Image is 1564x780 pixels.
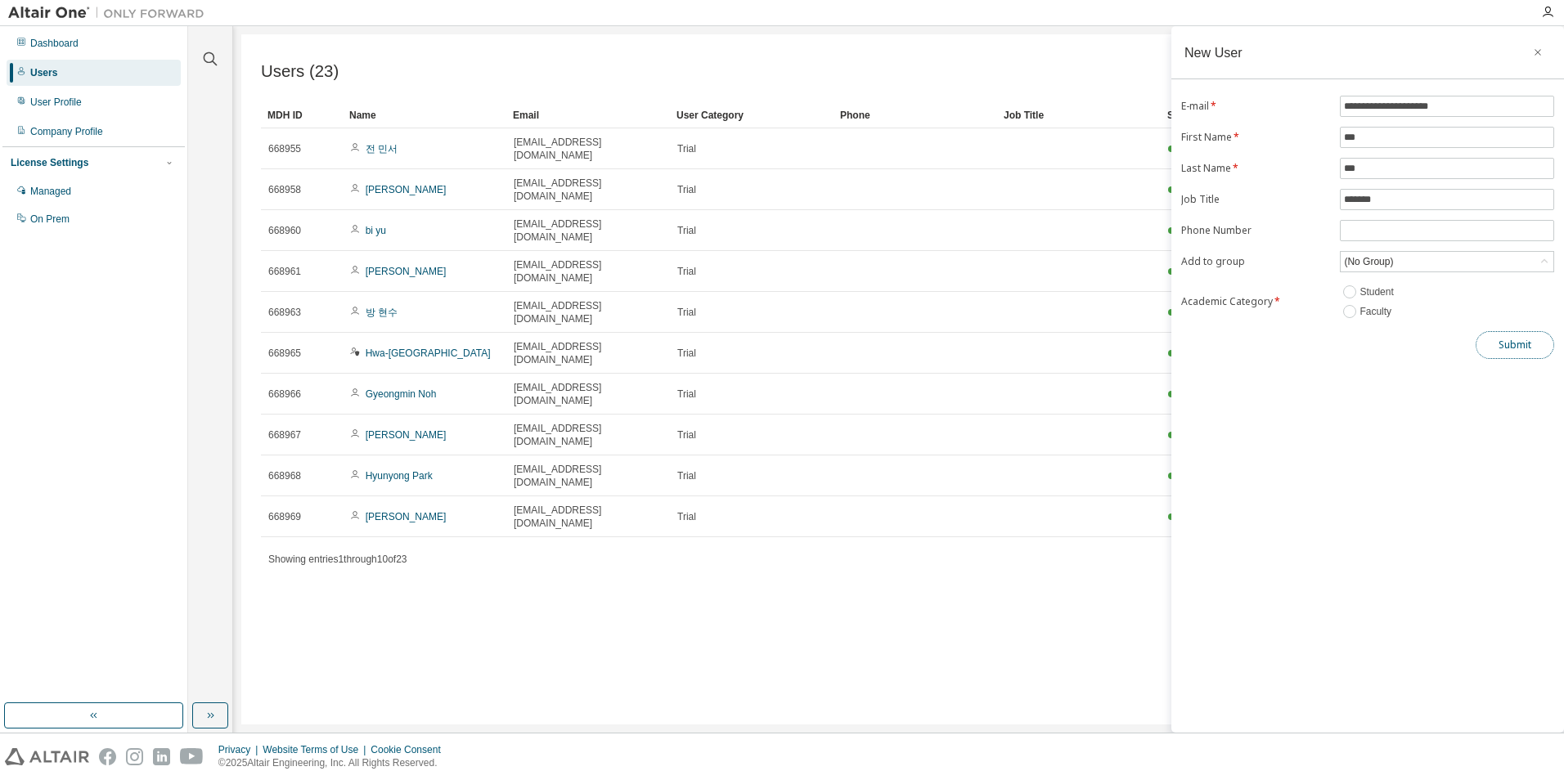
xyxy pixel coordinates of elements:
span: 668955 [268,142,301,155]
div: On Prem [30,213,70,226]
label: Job Title [1181,193,1330,206]
div: (No Group) [1342,253,1395,271]
p: © 2025 Altair Engineering, Inc. All Rights Reserved. [218,756,451,770]
span: 668966 [268,388,301,401]
span: Users (23) [261,62,339,81]
a: 방 현수 [366,307,398,318]
div: Phone [840,102,991,128]
div: Users [30,66,57,79]
span: Showing entries 1 through 10 of 23 [268,554,407,565]
div: User Profile [30,96,82,109]
span: Trial [677,469,696,482]
div: MDH ID [267,102,336,128]
span: Trial [677,265,696,278]
span: Trial [677,388,696,401]
div: License Settings [11,156,88,169]
span: [EMAIL_ADDRESS][DOMAIN_NAME] [514,258,663,285]
div: Status [1167,102,1438,128]
div: Website Terms of Use [263,743,371,756]
span: [EMAIL_ADDRESS][DOMAIN_NAME] [514,136,663,162]
span: Trial [677,510,696,523]
span: [EMAIL_ADDRESS][DOMAIN_NAME] [514,340,663,366]
div: Job Title [1004,102,1154,128]
span: 668963 [268,306,301,319]
img: youtube.svg [180,748,204,765]
img: instagram.svg [126,748,143,765]
span: Trial [677,347,696,360]
span: Trial [677,142,696,155]
a: [PERSON_NAME] [366,266,447,277]
img: linkedin.svg [153,748,170,765]
span: [EMAIL_ADDRESS][DOMAIN_NAME] [514,299,663,325]
img: facebook.svg [99,748,116,765]
span: [EMAIL_ADDRESS][DOMAIN_NAME] [514,381,663,407]
button: Submit [1476,331,1554,359]
label: Last Name [1181,162,1330,175]
span: [EMAIL_ADDRESS][DOMAIN_NAME] [514,504,663,530]
span: 668969 [268,510,301,523]
div: Managed [30,185,71,198]
span: Trial [677,306,696,319]
span: 668958 [268,183,301,196]
label: Student [1360,282,1396,302]
a: [PERSON_NAME] [366,184,447,195]
span: 668968 [268,469,301,482]
div: Email [513,102,663,128]
div: Name [349,102,500,128]
a: Hwa-[GEOGRAPHIC_DATA] [366,347,491,359]
a: [PERSON_NAME] [366,511,447,522]
div: Dashboard [30,37,79,50]
span: [EMAIL_ADDRESS][DOMAIN_NAME] [514,217,663,244]
span: 668960 [268,224,301,237]
div: Cookie Consent [371,743,450,756]
label: E-mail [1181,100,1330,113]
img: altair_logo.svg [5,748,89,765]
div: New User [1184,46,1243,59]
span: 668967 [268,428,301,442]
label: First Name [1181,131,1330,144]
a: [PERSON_NAME] [366,429,447,441]
span: Trial [677,183,696,196]
img: Altair One [8,5,213,21]
a: Gyeongmin Noh [366,388,437,400]
span: 668965 [268,347,301,360]
label: Add to group [1181,255,1330,268]
span: [EMAIL_ADDRESS][DOMAIN_NAME] [514,422,663,448]
div: Company Profile [30,125,103,138]
span: Trial [677,428,696,442]
a: 전 민서 [366,143,398,155]
span: Trial [677,224,696,237]
span: 668961 [268,265,301,278]
label: Faculty [1360,302,1395,321]
label: Academic Category [1181,295,1330,308]
label: Phone Number [1181,224,1330,237]
span: [EMAIL_ADDRESS][DOMAIN_NAME] [514,177,663,203]
span: [EMAIL_ADDRESS][DOMAIN_NAME] [514,463,663,489]
div: Privacy [218,743,263,756]
a: bi yu [366,225,386,236]
div: (No Group) [1341,252,1553,271]
a: Hyunyong Park [366,470,433,482]
div: User Category [676,102,827,128]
